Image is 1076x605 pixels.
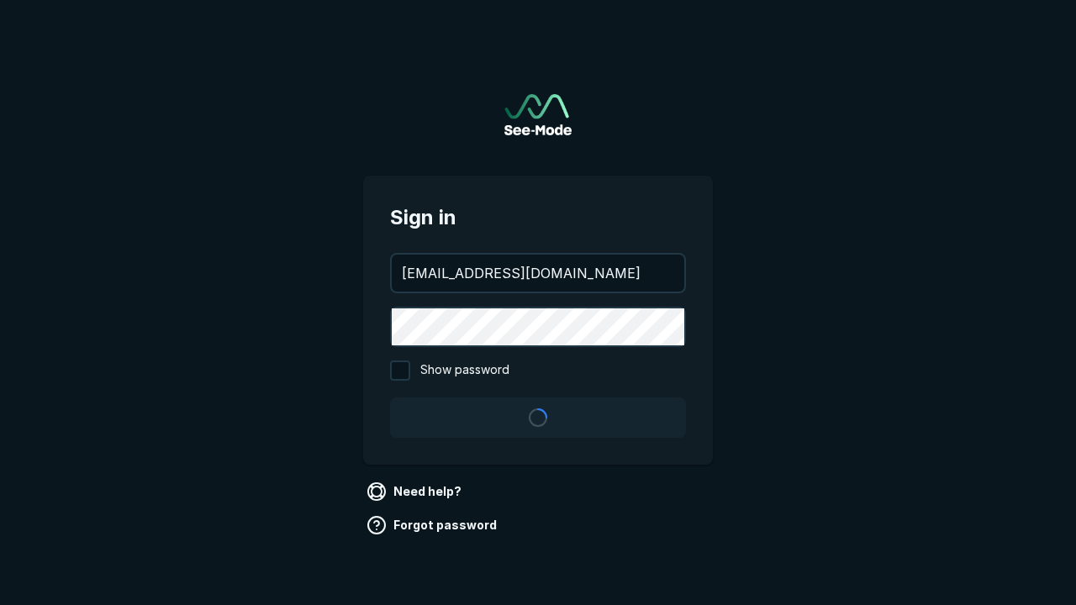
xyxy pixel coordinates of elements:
a: Go to sign in [504,94,572,135]
input: your@email.com [392,255,684,292]
img: See-Mode Logo [504,94,572,135]
a: Need help? [363,478,468,505]
a: Forgot password [363,512,504,539]
span: Show password [420,360,509,381]
span: Sign in [390,203,686,233]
